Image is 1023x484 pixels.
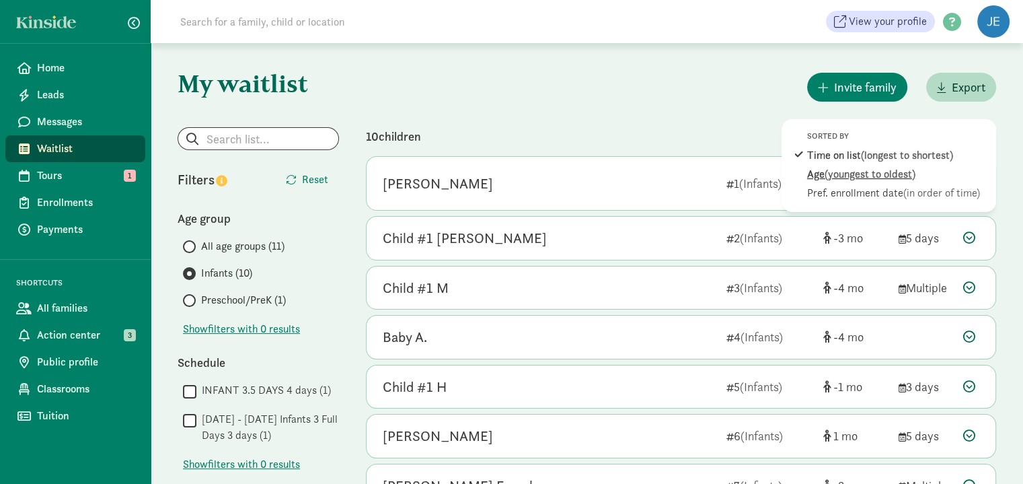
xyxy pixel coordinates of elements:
[726,229,812,247] div: 2
[383,228,547,249] div: Child #1 Mayer
[178,170,258,190] div: Filters
[834,78,897,96] span: Invite family
[37,114,135,130] span: Messages
[37,141,135,157] span: Waitlist
[899,427,952,445] div: 5 days
[183,321,300,337] button: Showfilters with 0 results
[899,279,952,297] div: Multiple
[956,419,1023,484] iframe: Chat Widget
[833,280,864,296] span: -4
[383,277,449,299] div: Child #1 M
[196,411,339,444] label: [DATE] - [DATE] Infants 3 Full Days 3 days (1)
[833,428,858,444] span: 1
[5,81,145,108] a: Leads
[37,300,135,316] span: All families
[183,321,300,337] span: Show filters with 0 results
[740,379,782,394] span: (Infants)
[823,328,888,346] div: [object Object]
[807,130,980,142] div: Sorted by
[849,13,927,30] span: View your profile
[183,456,300,473] button: Showfilters with 0 results
[201,238,285,254] span: All age groups (11)
[37,221,135,238] span: Payments
[178,353,339,372] div: Schedule
[383,173,493,195] div: Oliver G
[823,229,888,247] div: [object Object]
[383,376,447,398] div: Child #1 H
[807,147,989,164] div: Time on list
[5,189,145,216] a: Enrollments
[5,295,145,322] a: All families
[5,322,145,349] a: Action center 3
[383,326,427,348] div: Baby A.
[823,279,888,297] div: [object Object]
[739,176,782,191] span: (Infants)
[5,403,145,429] a: Tuition
[826,11,935,32] a: View your profile
[903,186,980,200] span: (in order of time)
[178,209,339,228] div: Age group
[726,328,812,346] div: 4
[5,108,145,135] a: Messages
[37,60,135,76] span: Home
[37,168,135,184] span: Tours
[124,170,136,182] span: 1
[172,8,550,35] input: Search for a family, child or location
[741,329,783,345] span: (Infants)
[833,379,862,394] span: -1
[823,378,888,396] div: [object Object]
[726,174,812,193] div: 1
[5,162,145,189] a: Tours 1
[5,376,145,403] a: Classrooms
[178,70,339,97] h1: My waitlist
[275,166,339,193] button: Reset
[726,279,812,297] div: 3
[899,378,952,396] div: 3 days
[5,55,145,81] a: Home
[740,230,782,246] span: (Infants)
[201,292,286,308] span: Preschool/PreK (1)
[302,172,328,188] span: Reset
[825,167,915,181] span: (youngest to oldest)
[807,166,989,182] div: Age
[874,127,996,145] div: Sorted by
[183,456,300,473] span: Show filters with 0 results
[5,216,145,243] a: Payments
[383,425,493,447] div: Yezen Moher
[37,327,135,343] span: Action center
[741,428,783,444] span: (Infants)
[926,73,996,102] button: Export
[726,427,812,445] div: 6
[5,135,145,162] a: Waitlist
[37,354,135,370] span: Public profile
[807,73,907,102] button: Invite family
[37,87,135,103] span: Leads
[861,148,953,162] span: (longest to shortest)
[37,408,135,424] span: Tuition
[952,78,985,96] span: Export
[37,381,135,397] span: Classrooms
[899,229,952,247] div: 5 days
[201,265,252,281] span: Infants (10)
[740,280,782,296] span: (Infants)
[807,185,989,201] div: Pref. enrollment date
[726,378,812,396] div: 5
[37,195,135,211] span: Enrollments
[833,329,864,345] span: -4
[196,382,331,399] label: INFANT 3.5 DAYS 4 days (1)
[833,230,863,246] span: -3
[124,329,136,341] span: 3
[823,427,888,445] div: [object Object]
[366,127,874,145] div: 10 children
[5,349,145,376] a: Public profile
[178,128,338,149] input: Search list...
